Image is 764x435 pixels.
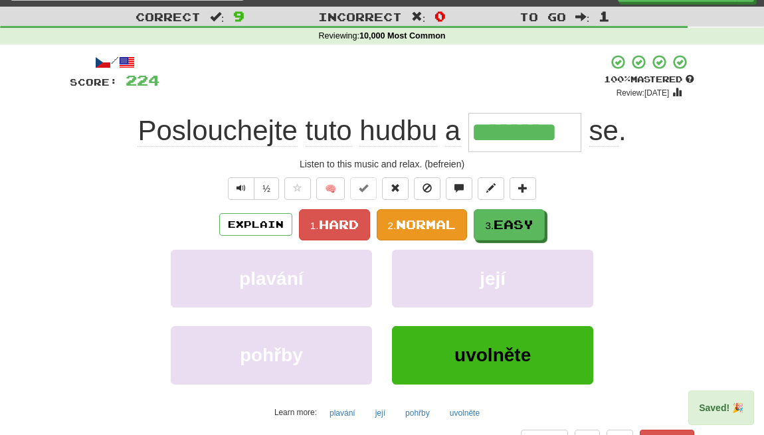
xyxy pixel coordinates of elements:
div: Saved! 🎉 [688,391,754,425]
div: Listen to this music and relax. (befreien) [70,157,694,171]
small: 1. [310,220,319,231]
span: Score: [70,76,118,88]
button: Ignore sentence (alt+i) [414,177,440,200]
span: pohřby [240,345,303,365]
small: 2. [388,220,397,231]
span: 100 % [604,74,630,84]
button: 🧠 [316,177,345,200]
span: : [411,11,426,23]
span: Poslouchejte [138,115,298,147]
div: / [70,54,159,70]
span: 9 [233,8,244,24]
span: To go [520,10,566,23]
button: uvolněte [392,326,593,384]
button: 3.Easy [474,209,545,240]
button: uvolněte [442,403,487,423]
button: ½ [254,177,279,200]
span: uvolněte [454,345,531,365]
button: Explain [219,213,292,236]
small: Review: [DATE] [617,88,670,98]
button: Reset to 0% Mastered (alt+r) [382,177,409,200]
button: Edit sentence (alt+d) [478,177,504,200]
span: 1 [599,8,610,24]
span: hudbu [359,115,437,147]
span: Correct [136,10,201,23]
span: 0 [434,8,446,24]
span: Easy [494,217,533,232]
span: . [581,115,626,147]
button: pohřby [398,403,437,423]
button: 1.Hard [299,209,370,240]
button: její [368,403,393,423]
button: pohřby [171,326,372,384]
button: Discuss sentence (alt+u) [446,177,472,200]
button: plavání [322,403,363,423]
span: se [589,115,619,147]
strong: 10,000 Most Common [359,31,445,41]
div: Mastered [604,74,694,86]
small: Learn more: [274,408,317,417]
span: 224 [126,72,159,88]
span: : [575,11,590,23]
span: tuto [306,115,352,147]
span: : [210,11,225,23]
button: Favorite sentence (alt+f) [284,177,311,200]
small: 3. [485,220,494,231]
span: Hard [319,217,359,232]
span: její [480,268,506,289]
button: Set this sentence to 100% Mastered (alt+m) [350,177,377,200]
span: Incorrect [318,10,402,23]
span: a [445,115,460,147]
button: Add to collection (alt+a) [510,177,536,200]
div: Text-to-speech controls [225,177,279,200]
button: Play sentence audio (ctl+space) [228,177,254,200]
button: 2.Normal [377,209,468,240]
span: plavání [239,268,303,289]
span: Normal [396,217,456,232]
button: plavání [171,250,372,307]
button: její [392,250,593,307]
